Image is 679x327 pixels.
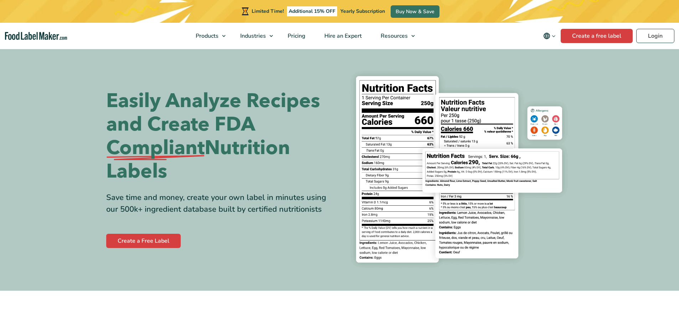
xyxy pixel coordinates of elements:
[322,32,362,40] span: Hire an Expert
[106,234,181,248] a: Create a Free Label
[371,23,418,49] a: Resources
[106,89,334,183] h1: Easily Analyze Recipes and Create FDA Nutrition Labels
[186,23,229,49] a: Products
[278,23,313,49] a: Pricing
[287,6,337,16] span: Additional 15% OFF
[379,32,408,40] span: Resources
[252,8,284,15] span: Limited Time!
[315,23,370,49] a: Hire an Expert
[106,136,205,160] span: Compliant
[391,5,439,18] a: Buy Now & Save
[194,32,219,40] span: Products
[231,23,277,49] a: Industries
[106,192,334,215] div: Save time and money, create your own label in minutes using our 500k+ ingredient database built b...
[5,32,67,40] a: Food Label Maker homepage
[238,32,267,40] span: Industries
[286,32,306,40] span: Pricing
[561,29,633,43] a: Create a free label
[636,29,674,43] a: Login
[538,29,561,43] button: Change language
[340,8,385,15] span: Yearly Subscription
